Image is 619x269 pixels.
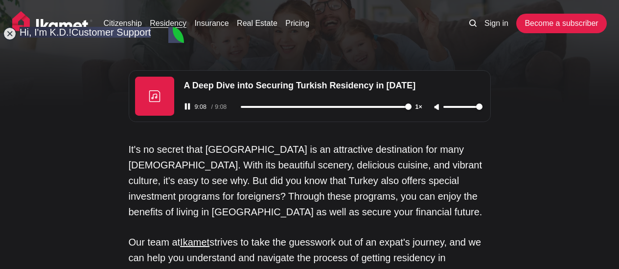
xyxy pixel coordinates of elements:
a: Become a subscriber [516,14,606,33]
img: Ikamet home [12,11,92,36]
button: Unmute [432,103,443,111]
button: Adjust playback speed [413,104,432,110]
a: Real Estate [237,18,277,29]
a: Insurance [194,18,229,29]
a: Residency [150,18,186,29]
a: Ikamet [180,237,209,248]
span: 9:08 [193,104,211,110]
a: Citizenship [104,18,142,29]
div: A Deep Dive into Securing Turkish Residency in [DATE] [178,77,488,95]
p: It's no secret that [GEOGRAPHIC_DATA] is an attractive destination for many [DEMOGRAPHIC_DATA]. W... [129,142,491,220]
div: / [211,104,239,110]
a: Pricing [285,18,309,29]
a: Sign in [484,18,508,29]
span: 9:08 [213,103,229,110]
button: Pause audio [184,103,193,110]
